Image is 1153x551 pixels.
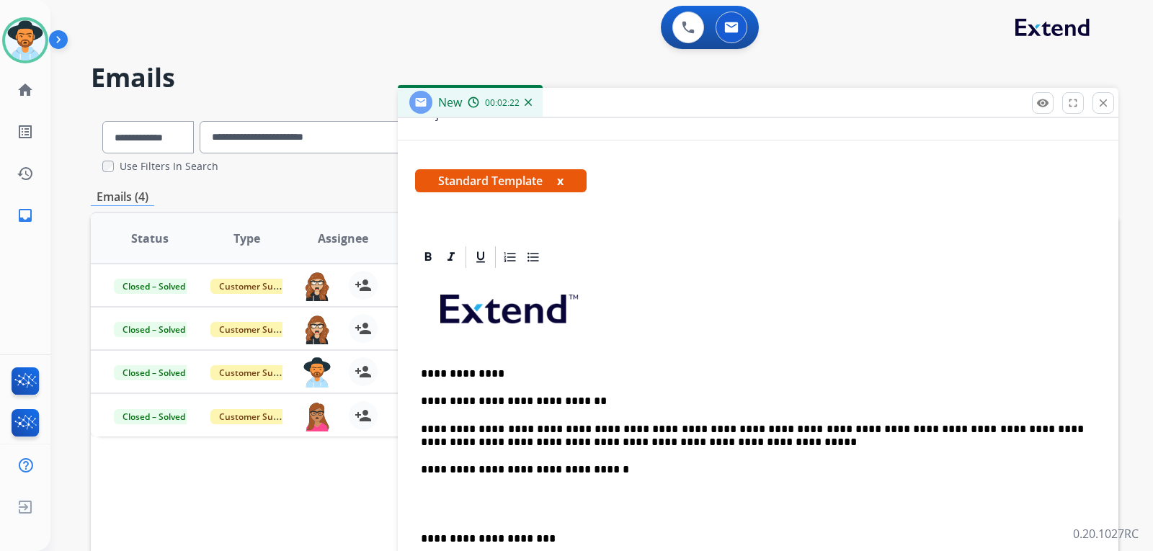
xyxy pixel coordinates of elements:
mat-icon: home [17,81,34,99]
span: New [438,94,462,110]
img: agent-avatar [303,314,331,344]
span: 00:02:22 [485,97,520,109]
img: agent-avatar [303,357,331,388]
img: avatar [5,20,45,61]
mat-icon: close [1097,97,1110,109]
mat-icon: fullscreen [1067,97,1079,109]
div: Italic [440,246,462,268]
div: Ordered List [499,246,521,268]
mat-icon: person_add [355,363,372,380]
span: Type [233,230,260,247]
mat-icon: person_add [355,277,372,294]
span: Assignee [318,230,368,247]
mat-icon: inbox [17,207,34,224]
mat-icon: person_add [355,320,372,337]
p: 0.20.1027RC [1073,525,1139,542]
span: Standard Template [415,169,587,192]
span: Closed – Solved [114,322,194,337]
mat-icon: person_add [355,407,372,424]
label: Use Filters In Search [120,159,218,174]
mat-icon: list_alt [17,123,34,140]
img: agent-avatar [303,401,331,431]
span: Customer Support [210,322,304,337]
div: Bullet List [522,246,544,268]
button: x [557,172,564,189]
mat-icon: history [17,165,34,182]
h2: Emails [91,63,1118,92]
span: Closed – Solved [114,279,194,294]
span: Closed – Solved [114,409,194,424]
div: Underline [470,246,491,268]
span: Closed – Solved [114,365,194,380]
img: agent-avatar [303,271,331,301]
span: Status [131,230,169,247]
p: Emails (4) [91,188,154,206]
span: Customer Support [210,279,304,294]
mat-icon: remove_red_eye [1036,97,1049,109]
span: Customer Support [210,365,304,380]
span: Customer Support [210,409,304,424]
div: Bold [417,246,439,268]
